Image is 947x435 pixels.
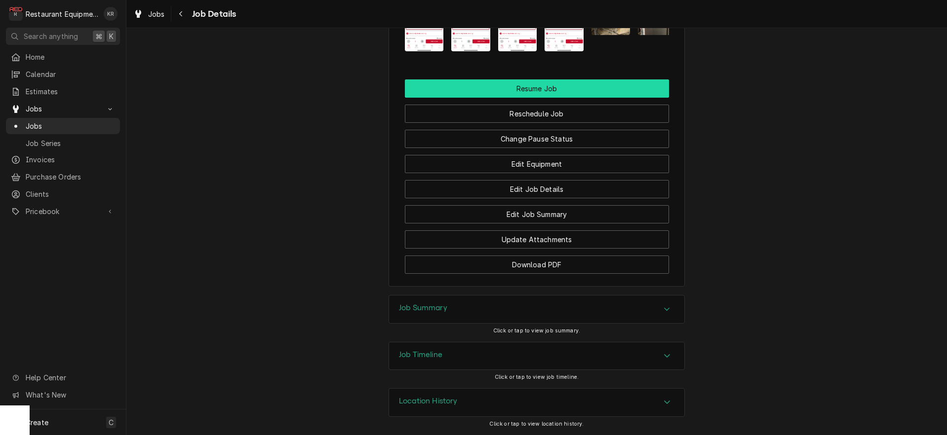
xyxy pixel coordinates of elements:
[26,69,115,79] span: Calendar
[6,151,120,168] a: Invoices
[389,295,684,323] div: Accordion Header
[6,186,120,202] a: Clients
[6,66,120,82] a: Calendar
[26,138,115,148] span: Job Series
[389,389,684,416] button: Accordion Details Expand Trigger
[405,198,669,223] div: Button Group Row
[405,123,669,148] div: Button Group Row
[24,31,78,41] span: Search anything
[26,372,114,383] span: Help Center
[26,189,115,199] span: Clients
[104,7,118,21] div: KR
[95,31,102,41] span: ⌘
[405,155,669,173] button: Edit Equipment
[6,83,120,100] a: Estimates
[405,205,669,223] button: Edit Job Summary
[405,79,669,98] div: Button Group Row
[493,327,580,334] span: Click or tap to view job summary.
[26,206,100,217] span: Pricebook
[399,303,447,313] h3: Job Summary
[405,173,669,198] div: Button Group Row
[26,121,115,131] span: Jobs
[26,418,48,427] span: Create
[399,350,442,360] h3: Job Timeline
[405,255,669,274] button: Download PDF
[405,249,669,274] div: Button Group Row
[405,98,669,123] div: Button Group Row
[104,7,118,21] div: Kelli Robinette's Avatar
[495,374,579,380] span: Click or tap to view job timeline.
[26,104,100,114] span: Jobs
[26,52,115,62] span: Home
[109,31,114,41] span: K
[26,390,114,400] span: What's New
[405,79,669,274] div: Button Group
[389,388,685,417] div: Location History
[405,223,669,249] div: Button Group Row
[405,148,669,173] div: Button Group Row
[9,7,23,21] div: R
[405,79,669,98] button: Resume Job
[6,387,120,403] a: Go to What's New
[389,342,684,370] button: Accordion Details Expand Trigger
[389,295,684,323] button: Accordion Details Expand Trigger
[405,230,669,249] button: Update Attachments
[173,6,189,22] button: Navigate back
[109,417,114,428] span: C
[26,86,115,97] span: Estimates
[389,389,684,416] div: Accordion Header
[6,28,120,45] button: Search anything⌘K
[389,342,685,370] div: Job Timeline
[6,49,120,65] a: Home
[26,9,98,19] div: Restaurant Equipment Diagnostics
[26,172,115,182] span: Purchase Orders
[6,101,120,117] a: Go to Jobs
[399,397,458,406] h3: Location History
[26,154,115,165] span: Invoices
[9,7,23,21] div: Restaurant Equipment Diagnostics's Avatar
[405,130,669,148] button: Change Pause Status
[189,7,237,21] span: Job Details
[6,135,120,151] a: Job Series
[389,342,684,370] div: Accordion Header
[6,369,120,386] a: Go to Help Center
[6,118,120,134] a: Jobs
[6,203,120,219] a: Go to Pricebook
[6,169,120,185] a: Purchase Orders
[389,295,685,324] div: Job Summary
[148,9,165,19] span: Jobs
[129,6,169,22] a: Jobs
[489,421,584,427] span: Click or tap to view location history.
[405,180,669,198] button: Edit Job Details
[405,105,669,123] button: Reschedule Job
